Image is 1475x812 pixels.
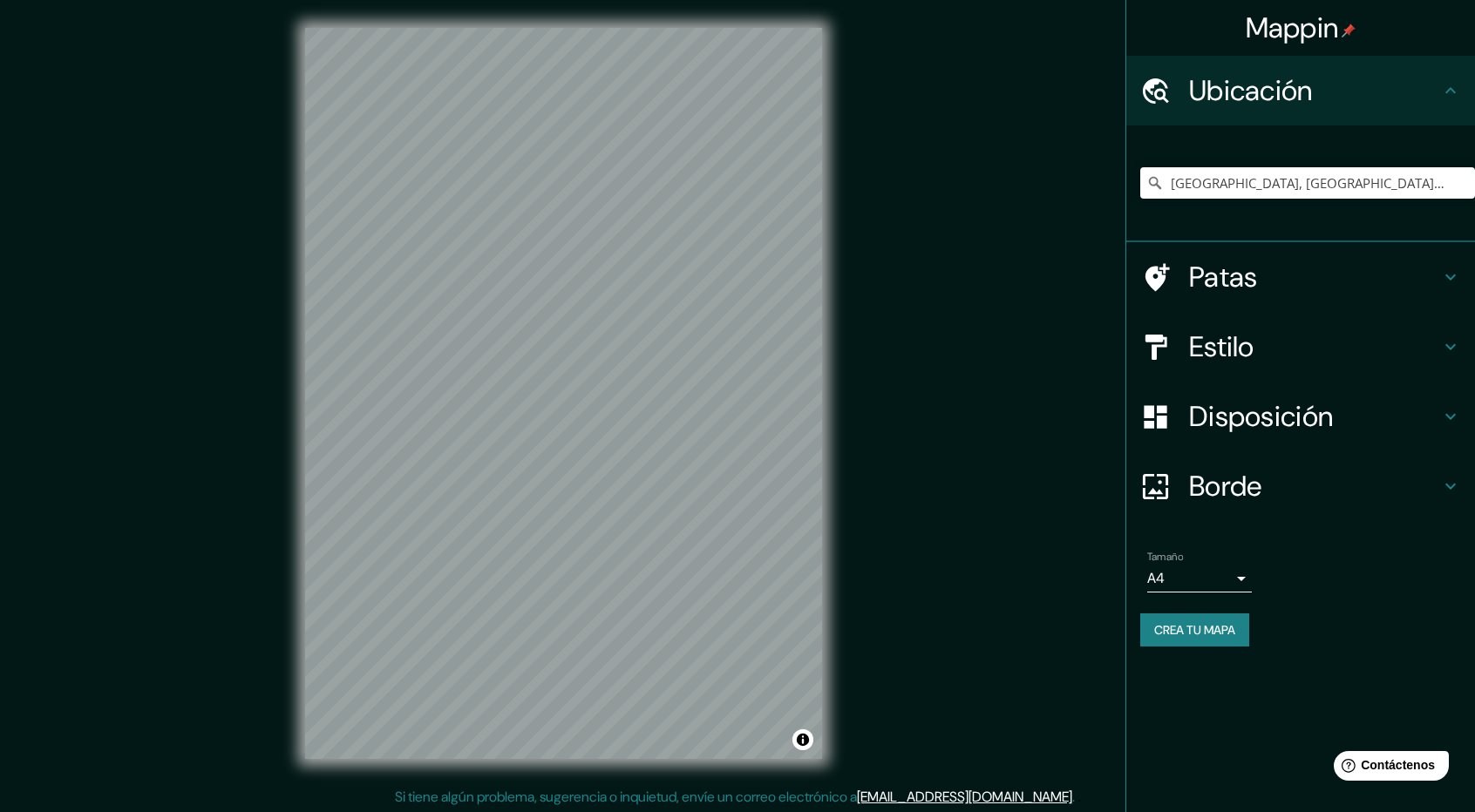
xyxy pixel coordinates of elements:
font: Mappin [1246,10,1339,46]
font: Patas [1189,259,1258,295]
canvas: Mapa [305,28,822,759]
font: Si tiene algún problema, sugerencia o inquietud, envíe un correo electrónico a [395,788,857,806]
font: . [1072,788,1075,806]
font: Crea tu mapa [1154,622,1235,638]
font: Tamaño [1147,550,1183,564]
div: Patas [1126,242,1475,312]
font: A4 [1147,569,1165,587]
div: Disposición [1126,382,1475,451]
input: Elige tu ciudad o zona [1140,167,1475,199]
font: Ubicación [1189,72,1313,109]
img: pin-icon.png [1342,24,1356,37]
div: A4 [1147,565,1252,592]
font: . [1075,787,1077,806]
font: . [1077,787,1081,806]
div: Estilo [1126,312,1475,382]
button: Activar o desactivar atribución [792,729,813,750]
iframe: Lanzador de widgets de ayuda [1320,744,1456,793]
font: Disposición [1189,398,1333,435]
div: Borde [1126,451,1475,521]
a: [EMAIL_ADDRESS][DOMAIN_NAME] [857,788,1072,806]
div: Ubicación [1126,56,1475,125]
font: Borde [1189,468,1262,504]
button: Crea tu mapa [1140,613,1249,646]
font: Estilo [1189,328,1254,365]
